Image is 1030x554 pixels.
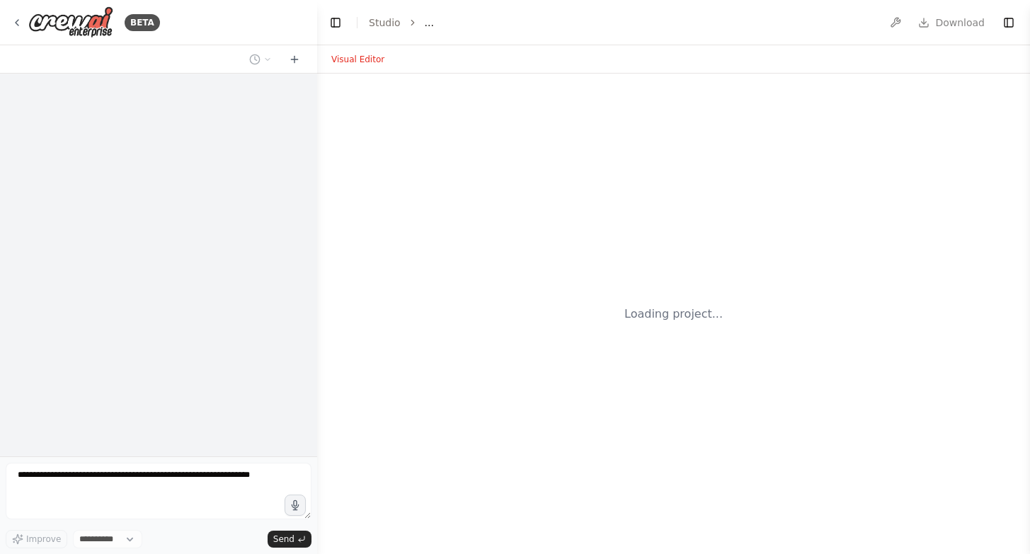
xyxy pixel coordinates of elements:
button: Click to speak your automation idea [285,495,306,516]
img: Logo [28,6,113,38]
button: Send [268,531,311,548]
span: Improve [26,533,61,545]
div: Loading project... [624,306,723,323]
span: Send [273,533,294,545]
nav: breadcrumb [369,16,434,30]
button: Show right sidebar [999,13,1019,33]
button: Hide left sidebar [326,13,345,33]
button: Switch to previous chat [244,51,277,68]
button: Start a new chat [283,51,306,68]
a: Studio [369,17,401,28]
div: BETA [125,14,160,31]
span: ... [425,16,434,30]
button: Improve [6,530,67,548]
button: Visual Editor [323,51,393,68]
